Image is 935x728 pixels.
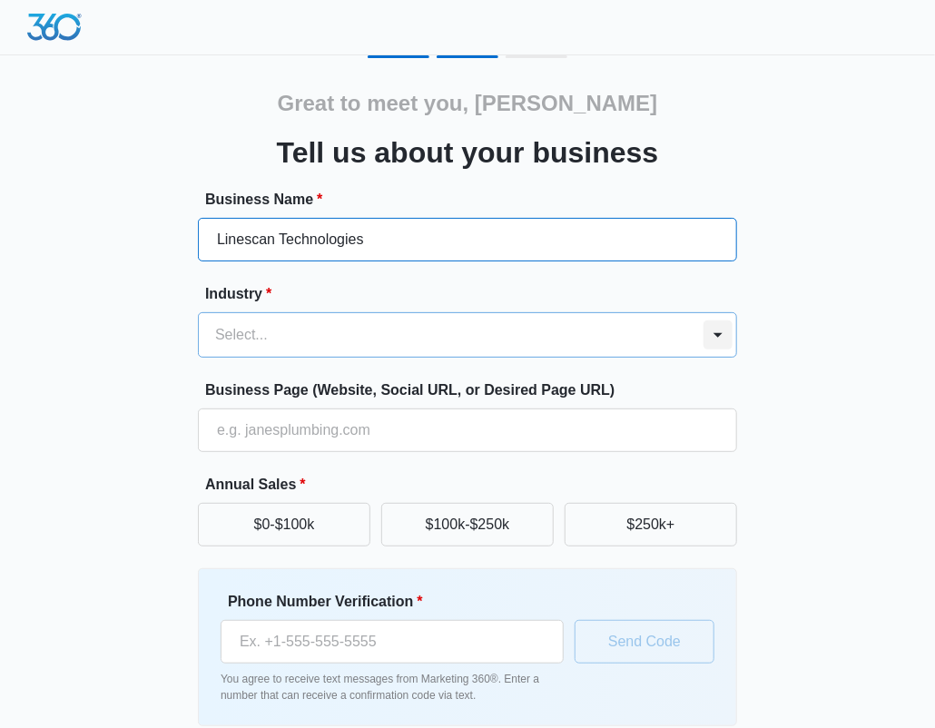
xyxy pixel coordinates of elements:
button: $100k-$250k [381,503,554,546]
label: Business Name [205,189,744,211]
label: Phone Number Verification [228,591,571,613]
input: e.g. janesplumbing.com [198,408,737,452]
button: $0-$100k [198,503,370,546]
h2: Great to meet you, [PERSON_NAME] [278,87,658,120]
input: e.g. Jane's Plumbing [198,218,737,261]
button: $250k+ [565,503,737,546]
p: You agree to receive text messages from Marketing 360®. Enter a number that can receive a confirm... [221,671,564,703]
input: Ex. +1-555-555-5555 [221,620,564,664]
label: Annual Sales [205,474,744,496]
label: Industry [205,283,744,305]
label: Business Page (Website, Social URL, or Desired Page URL) [205,379,744,401]
h3: Tell us about your business [277,131,659,174]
